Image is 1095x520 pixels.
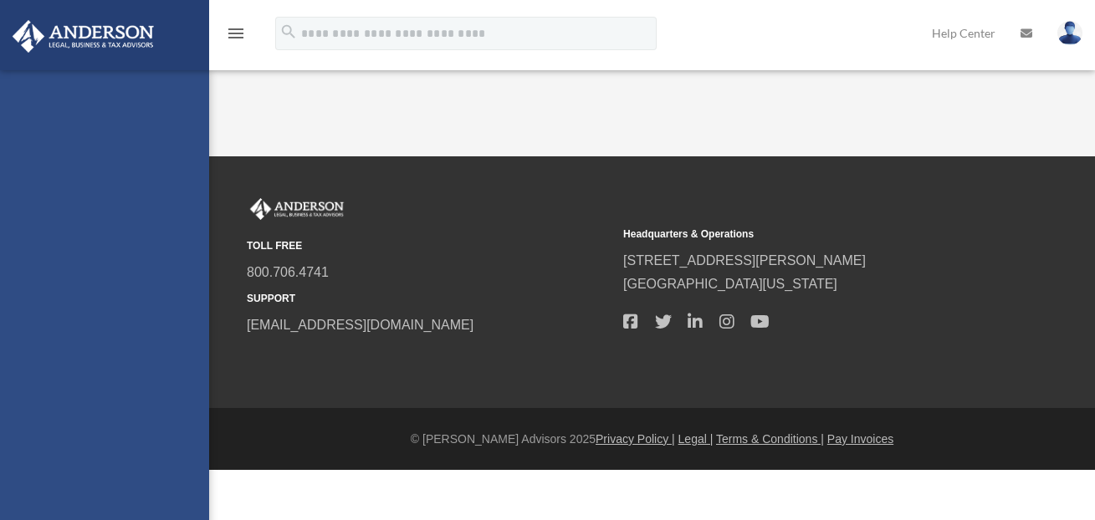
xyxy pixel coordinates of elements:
[247,290,611,308] small: SUPPORT
[8,20,159,53] img: Anderson Advisors Platinum Portal
[623,277,837,291] a: [GEOGRAPHIC_DATA][US_STATE]
[623,226,988,243] small: Headquarters & Operations
[247,198,347,220] img: Anderson Advisors Platinum Portal
[827,432,893,446] a: Pay Invoices
[247,318,473,332] a: [EMAIL_ADDRESS][DOMAIN_NAME]
[716,432,824,446] a: Terms & Conditions |
[1057,21,1082,45] img: User Pic
[623,253,866,268] a: [STREET_ADDRESS][PERSON_NAME]
[209,429,1095,450] div: © [PERSON_NAME] Advisors 2025
[226,23,246,43] i: menu
[247,265,329,279] a: 800.706.4741
[247,237,611,255] small: TOLL FREE
[279,23,298,41] i: search
[226,29,246,43] a: menu
[596,432,675,446] a: Privacy Policy |
[678,432,714,446] a: Legal |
